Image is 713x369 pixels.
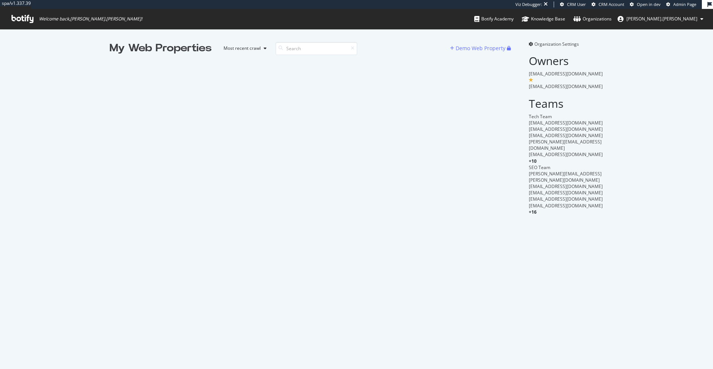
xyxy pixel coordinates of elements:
div: Botify Academy [474,15,514,23]
span: Welcome back, [PERSON_NAME].[PERSON_NAME] ! [39,16,142,22]
span: [EMAIL_ADDRESS][DOMAIN_NAME] [529,71,603,77]
a: Admin Page [666,1,696,7]
div: Organizations [573,15,612,23]
span: [EMAIL_ADDRESS][DOMAIN_NAME] [529,203,603,209]
span: [EMAIL_ADDRESS][DOMAIN_NAME] [529,126,603,132]
input: Search [276,42,357,55]
span: robert.salerno [626,16,697,22]
div: SEO Team [529,164,603,171]
span: [EMAIL_ADDRESS][DOMAIN_NAME] [529,132,603,139]
span: [EMAIL_ADDRESS][DOMAIN_NAME] [529,151,603,158]
h2: Owners [529,55,603,67]
a: CRM User [560,1,586,7]
a: CRM Account [592,1,624,7]
span: CRM Account [599,1,624,7]
a: Open in dev [630,1,661,7]
a: Botify Academy [474,9,514,29]
span: Admin Page [673,1,696,7]
button: Demo Web Property [450,42,507,54]
span: [EMAIL_ADDRESS][DOMAIN_NAME] [529,190,603,196]
div: Knowledge Base [522,15,565,23]
a: Demo Web Property [450,45,507,51]
h2: Teams [529,97,603,110]
div: My Web Properties [110,41,212,56]
span: [EMAIL_ADDRESS][DOMAIN_NAME] [529,120,603,126]
div: Demo Web Property [456,45,505,52]
span: Organization Settings [534,41,579,47]
span: [EMAIL_ADDRESS][DOMAIN_NAME] [529,196,603,202]
span: Open in dev [637,1,661,7]
div: Viz Debugger: [515,1,542,7]
span: + 10 [529,158,537,164]
button: Most recent crawl [218,42,270,54]
a: Organizations [573,9,612,29]
span: [PERSON_NAME][EMAIL_ADDRESS][PERSON_NAME][DOMAIN_NAME] [529,171,602,183]
button: [PERSON_NAME].[PERSON_NAME] [612,13,709,25]
div: Tech Team [529,113,603,120]
span: [PERSON_NAME][EMAIL_ADDRESS][DOMAIN_NAME] [529,139,602,151]
span: [EMAIL_ADDRESS][DOMAIN_NAME] [529,183,603,190]
span: CRM User [567,1,586,7]
div: Most recent crawl [224,46,261,51]
a: Knowledge Base [522,9,565,29]
span: + 16 [529,209,537,215]
span: [EMAIL_ADDRESS][DOMAIN_NAME] [529,83,603,90]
